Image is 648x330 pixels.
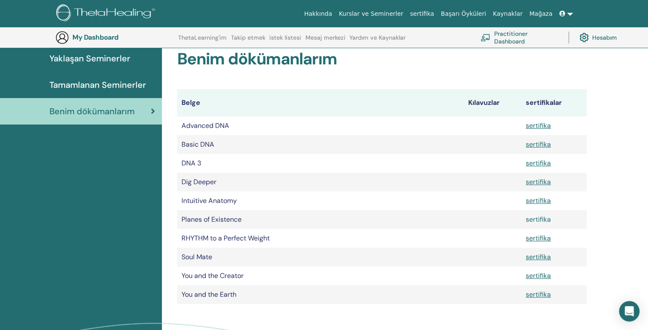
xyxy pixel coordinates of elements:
th: Belge [177,89,464,116]
a: sertifika [406,6,437,22]
a: sertifika [526,215,551,224]
a: sertifika [526,121,551,130]
td: You and the Earth [177,285,464,304]
a: Mağaza [526,6,556,22]
img: chalkboard-teacher.svg [481,34,490,41]
a: Hesabım [579,28,617,47]
a: istek listesi [269,34,301,48]
a: sertifika [526,177,551,186]
a: Kaynaklar [490,6,526,22]
span: Tamamlanan Seminerler [49,78,146,91]
td: RHYTHM to a Perfect Weight [177,229,464,248]
a: ThetaLearning'im [178,34,227,48]
a: sertifika [526,252,551,261]
td: Dig Deeper [177,173,464,191]
a: sertifika [526,290,551,299]
a: Mesaj merkezi [305,34,346,48]
img: cog.svg [579,31,589,44]
a: Kurslar ve Seminerler [335,6,406,22]
div: Open Intercom Messenger [619,301,639,321]
td: Planes of Existence [177,210,464,229]
th: sertifikalar [521,89,587,116]
h3: My Dashboard [72,33,158,41]
a: sertifika [526,196,551,205]
td: DNA 3 [177,154,464,173]
td: You and the Creator [177,266,464,285]
a: Yardım ve Kaynaklar [349,34,406,48]
a: sertifika [526,159,551,168]
a: Başarı Öyküleri [438,6,490,22]
td: Basic DNA [177,135,464,154]
a: Takip etmek [231,34,265,48]
a: sertifika [526,234,551,243]
img: logo.png [56,4,158,23]
td: Advanced DNA [177,116,464,135]
a: Practitioner Dashboard [481,28,558,47]
span: Benim dökümanlarım [49,105,135,118]
img: generic-user-icon.jpg [55,31,69,44]
span: Yaklaşan Seminerler [49,52,130,65]
td: Intuitive Anatomy [177,191,464,210]
td: Soul Mate [177,248,464,266]
h2: Benim dökümanlarım [177,49,587,69]
a: Hakkında [301,6,336,22]
th: Kılavuzlar [464,89,521,116]
a: sertifika [526,271,551,280]
a: sertifika [526,140,551,149]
